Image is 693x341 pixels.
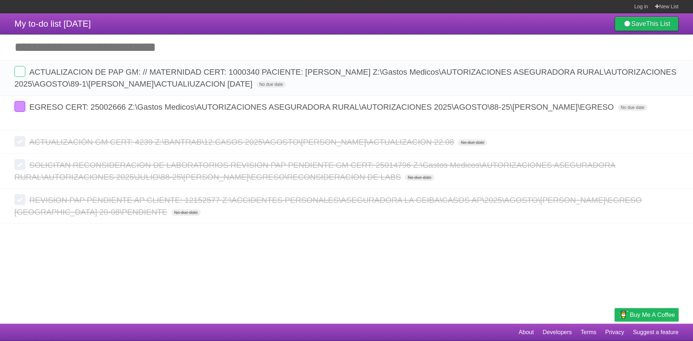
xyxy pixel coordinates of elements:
a: Terms [581,325,597,339]
span: No due date [458,139,487,146]
span: ACTUALIZACIÓN GM CERT: 4239 Z:\BANTRAB\12.CASOS 2025\AGOSTO\[PERSON_NAME]\ACTUALIZACION 22.08 [29,137,456,147]
label: Done [14,66,25,77]
span: No due date [405,174,434,181]
label: Done [14,159,25,170]
a: About [519,325,534,339]
span: No due date [257,81,286,88]
span: No due date [171,209,201,216]
span: EGRESO CERT: 25002666 Z:\Gastos Medicos\AUTORIZACIONES ASEGURADORA RURAL\AUTORIZACIONES 2025\AGOS... [29,102,616,112]
label: Done [14,194,25,205]
a: Developers [542,325,572,339]
span: My to-do list [DATE] [14,19,91,29]
span: ACTUALIZACION DE PAP GM: // MATERNIDAD CERT: 1000340 PACIENTE: [PERSON_NAME] Z:\Gastos Medicos\AU... [14,67,676,88]
img: Buy me a coffee [618,309,628,321]
span: SOLICITAN RECONSIDERACION DE LABORATORIOS REVISION PAP PENDIENTE GM CERT: 25014796 Z:\Gastos Medi... [14,161,615,182]
span: No due date [618,104,647,111]
a: SaveThis List [615,17,679,31]
label: Done [14,101,25,112]
span: REVISION PAP PENDIENTE AP CLIENTE: 12152577 Z:\ACCIDENTES PERSONALES\ASEGURADORA LA CEIBA\CASOS A... [14,196,642,217]
span: Buy me a coffee [630,309,675,321]
a: Buy me a coffee [615,308,679,322]
b: This List [646,20,670,27]
a: Privacy [605,325,624,339]
label: Done [14,136,25,147]
a: Suggest a feature [633,325,679,339]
